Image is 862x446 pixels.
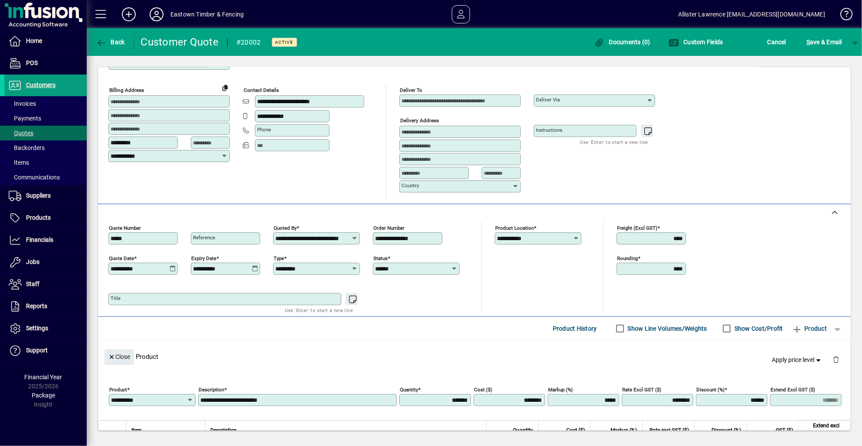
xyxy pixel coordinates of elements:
[826,349,846,370] button: Delete
[26,325,48,332] span: Settings
[4,96,87,111] a: Invoices
[772,355,823,365] span: Apply price level
[650,426,689,435] span: Rate excl GST ($)
[4,126,87,140] a: Quotes
[9,144,45,151] span: Backorders
[211,426,237,435] span: Description
[26,37,42,44] span: Home
[402,182,419,189] mat-label: Country
[622,386,661,392] mat-label: Rate excl GST ($)
[9,159,29,166] span: Items
[143,7,170,22] button: Profile
[257,127,271,133] mat-label: Phone
[400,386,418,392] mat-label: Quantity
[285,305,353,315] mat-hint: Use 'Enter' to start a new line
[787,321,831,336] button: Product
[834,2,851,30] a: Knowledge Base
[802,34,846,50] button: Save & Email
[26,303,47,309] span: Reports
[4,52,87,74] a: POS
[536,97,560,103] mat-label: Deliver via
[9,174,60,181] span: Communications
[400,87,422,93] mat-label: Deliver To
[4,251,87,273] a: Jobs
[87,34,134,50] app-page-header-button: Back
[474,386,492,392] mat-label: Cost ($)
[806,39,810,46] span: S
[4,229,87,251] a: Financials
[4,207,87,229] a: Products
[94,34,127,50] button: Back
[4,155,87,170] a: Items
[109,255,134,261] mat-label: Quote date
[771,386,815,392] mat-label: Extend excl GST ($)
[274,225,297,231] mat-label: Quoted by
[26,192,51,199] span: Suppliers
[4,296,87,317] a: Reports
[617,255,638,261] mat-label: Rounding
[626,324,707,333] label: Show Line Volumes/Weights
[513,426,533,435] span: Quantity
[373,255,388,261] mat-label: Status
[191,255,216,261] mat-label: Expiry date
[696,386,725,392] mat-label: Discount (%)
[109,386,127,392] mat-label: Product
[792,322,827,335] span: Product
[669,39,723,46] span: Custom Fields
[102,352,136,360] app-page-header-button: Close
[548,386,573,392] mat-label: Markup (%)
[733,324,783,333] label: Show Cost/Profit
[373,225,405,231] mat-label: Order number
[594,39,650,46] span: Documents (0)
[765,34,789,50] button: Cancel
[170,7,244,21] div: Eastown Timber & Fencing
[32,392,55,399] span: Package
[678,7,825,21] div: Allister Lawrence [EMAIL_ADDRESS][DOMAIN_NAME]
[275,39,294,45] span: Active
[141,35,219,49] div: Customer Quote
[96,39,125,46] span: Back
[566,426,585,435] span: Cost ($)
[769,352,826,368] button: Apply price level
[536,127,562,133] mat-label: Instructions
[9,115,41,122] span: Payments
[4,170,87,185] a: Communications
[108,350,131,364] span: Close
[26,59,38,66] span: POS
[666,34,725,50] button: Custom Fields
[199,386,224,392] mat-label: Description
[98,341,851,372] div: Product
[274,255,284,261] mat-label: Type
[9,130,33,137] span: Quotes
[617,225,657,231] mat-label: Freight (excl GST)
[26,81,56,88] span: Customers
[193,234,215,241] mat-label: Reference
[4,140,87,155] a: Backorders
[4,340,87,361] a: Support
[26,347,48,354] span: Support
[806,35,842,49] span: ave & Email
[712,426,741,435] span: Discount (%)
[4,30,87,52] a: Home
[218,81,232,94] button: Copy to Delivery address
[4,111,87,126] a: Payments
[26,214,51,221] span: Products
[109,225,141,231] mat-label: Quote number
[131,426,142,435] span: Item
[495,225,534,231] mat-label: Product location
[25,374,62,381] span: Financial Year
[4,273,87,295] a: Staff
[592,34,653,50] button: Documents (0)
[115,7,143,22] button: Add
[111,295,121,301] mat-label: Title
[611,426,637,435] span: Markup (%)
[104,349,134,365] button: Close
[236,36,261,49] div: #20002
[4,185,87,207] a: Suppliers
[804,421,839,440] span: Extend excl GST ($)
[26,236,53,243] span: Financials
[767,35,787,49] span: Cancel
[580,137,648,147] mat-hint: Use 'Enter' to start a new line
[26,258,39,265] span: Jobs
[776,426,793,435] span: GST ($)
